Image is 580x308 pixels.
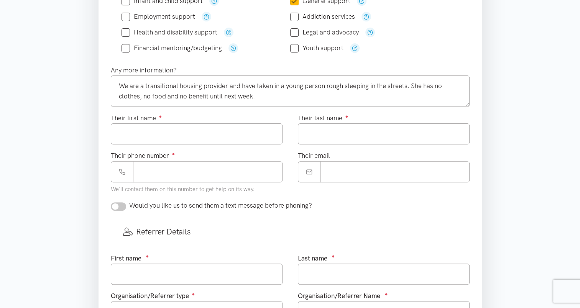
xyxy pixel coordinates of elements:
[129,202,312,209] span: Would you like us to send them a text message before phoning?
[192,291,195,297] sup: ●
[172,151,175,157] sup: ●
[298,113,348,123] label: Their last name
[123,226,457,237] h3: Referrer Details
[385,291,388,297] sup: ●
[133,161,283,182] input: Phone number
[298,253,327,264] label: Last name
[111,151,175,161] label: Their phone number
[298,291,380,301] label: Organisation/Referrer Name
[122,29,217,36] label: Health and disability support
[111,253,141,264] label: First name
[111,113,162,123] label: Their first name
[146,253,149,259] sup: ●
[298,151,330,161] label: Their email
[111,291,283,301] div: Organisation/Referrer type
[111,186,255,193] small: We'll contact them on this number to get help on its way.
[290,45,343,51] label: Youth support
[332,253,335,259] sup: ●
[345,113,348,119] sup: ●
[159,113,162,119] sup: ●
[290,29,359,36] label: Legal and advocacy
[122,13,195,20] label: Employment support
[290,13,355,20] label: Addiction services
[122,45,222,51] label: Financial mentoring/budgeting
[320,161,470,182] input: Email
[111,65,177,75] label: Any more information?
